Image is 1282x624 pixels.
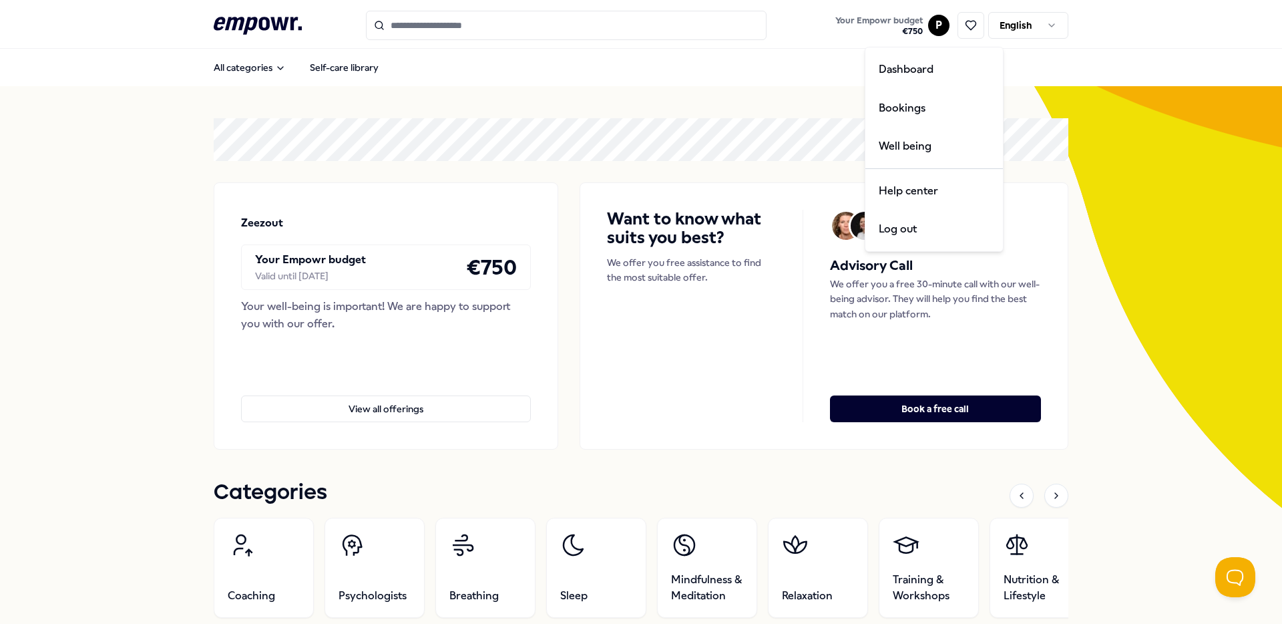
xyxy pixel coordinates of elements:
div: P [865,47,1004,252]
a: Dashboard [868,50,1000,89]
a: Help center [868,172,1000,210]
a: Well being [868,127,1000,166]
div: Log out [868,210,1000,249]
a: Bookings [868,89,1000,128]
